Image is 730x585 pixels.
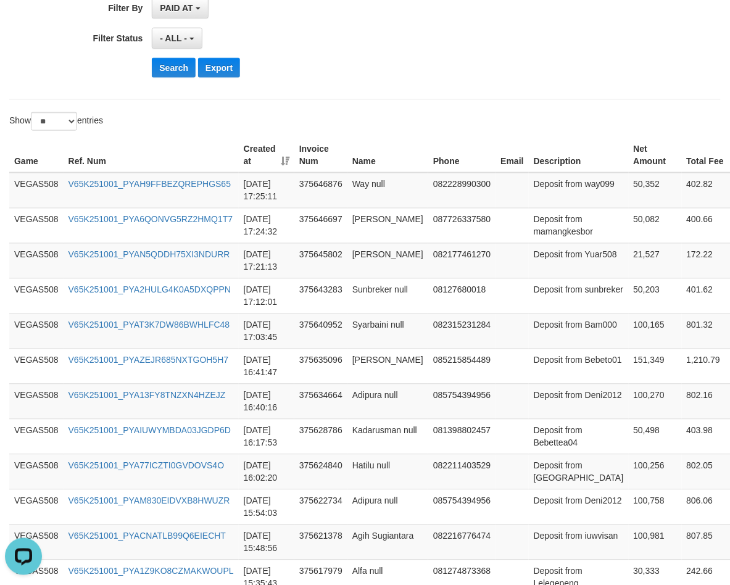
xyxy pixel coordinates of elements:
[9,243,64,278] td: VEGAS508
[347,349,428,384] td: [PERSON_NAME]
[428,173,496,209] td: 082228990300
[68,180,231,189] a: V65K251001_PYAH9FFBEZQREPHGS65
[239,173,294,209] td: [DATE] 17:25:11
[347,208,428,243] td: [PERSON_NAME]
[239,349,294,384] td: [DATE] 16:41:47
[5,5,42,42] button: Open LiveChat chat widget
[152,28,202,49] button: - ALL -
[294,313,347,349] td: 375640952
[68,426,231,436] a: V65K251001_PYAIUWYMBDA03JGDP6D
[294,173,347,209] td: 375646876
[239,419,294,454] td: [DATE] 16:17:53
[347,525,428,560] td: Agih Sugiantara
[428,243,496,278] td: 082177461270
[629,208,682,243] td: 50,082
[294,349,347,384] td: 375635096
[160,33,187,43] span: - ALL -
[529,173,629,209] td: Deposit from way099
[68,391,226,400] a: V65K251001_PYA13FY8TNZXN4HZEJZ
[294,278,347,313] td: 375643283
[629,138,682,173] th: Net Amount
[294,384,347,419] td: 375634664
[428,138,496,173] th: Phone
[239,278,294,313] td: [DATE] 17:12:01
[9,525,64,560] td: VEGAS508
[629,454,682,489] td: 100,256
[529,454,629,489] td: Deposit from [GEOGRAPHIC_DATA]
[629,419,682,454] td: 50,498
[198,58,240,78] button: Export
[9,419,64,454] td: VEGAS508
[347,419,428,454] td: Kadarusman null
[152,58,196,78] button: Search
[160,3,193,13] span: PAID AT
[529,243,629,278] td: Deposit from Yuar508
[294,419,347,454] td: 375628786
[9,489,64,525] td: VEGAS508
[9,173,64,209] td: VEGAS508
[239,313,294,349] td: [DATE] 17:03:45
[529,489,629,525] td: Deposit from Deni2012
[239,138,294,173] th: Created at: activate to sort column ascending
[347,454,428,489] td: Hatilu null
[294,525,347,560] td: 375621378
[239,489,294,525] td: [DATE] 15:54:03
[428,525,496,560] td: 082216776474
[347,313,428,349] td: Syarbaini null
[428,349,496,384] td: 085215854489
[239,454,294,489] td: [DATE] 16:02:20
[529,138,629,173] th: Description
[629,525,682,560] td: 100,981
[239,243,294,278] td: [DATE] 17:21:13
[68,355,229,365] a: V65K251001_PYAZEJR685NXTGOH5H7
[428,419,496,454] td: 081398802457
[239,384,294,419] td: [DATE] 16:40:16
[239,525,294,560] td: [DATE] 15:48:56
[629,173,682,209] td: 50,352
[9,349,64,384] td: VEGAS508
[9,138,64,173] th: Game
[529,278,629,313] td: Deposit from sunbreker
[347,489,428,525] td: Adipura null
[428,278,496,313] td: 08127680018
[9,384,64,419] td: VEGAS508
[629,278,682,313] td: 50,203
[347,173,428,209] td: Way null
[294,454,347,489] td: 375624840
[496,138,529,173] th: Email
[629,384,682,419] td: 100,270
[629,243,682,278] td: 21,527
[529,419,629,454] td: Deposit from Bebettea04
[294,489,347,525] td: 375622734
[68,496,230,506] a: V65K251001_PYAM830EIDVXB8HWUZR
[629,349,682,384] td: 151,349
[9,278,64,313] td: VEGAS508
[9,208,64,243] td: VEGAS508
[529,349,629,384] td: Deposit from Bebeto01
[428,489,496,525] td: 085754394956
[529,384,629,419] td: Deposit from Deni2012
[529,313,629,349] td: Deposit from Bam000
[239,208,294,243] td: [DATE] 17:24:32
[68,566,234,576] a: V65K251001_PYA1Z9KO8CZMAKWOUPL
[68,250,230,260] a: V65K251001_PYAN5QDDH75XI3NDURR
[294,138,347,173] th: Invoice Num
[529,525,629,560] td: Deposit from iuwvisan
[294,208,347,243] td: 375646697
[9,313,64,349] td: VEGAS508
[629,489,682,525] td: 100,758
[347,243,428,278] td: [PERSON_NAME]
[428,313,496,349] td: 082315231284
[294,243,347,278] td: 375645802
[529,208,629,243] td: Deposit from mamangkesbor
[64,138,239,173] th: Ref. Num
[629,313,682,349] td: 100,165
[347,138,428,173] th: Name
[31,112,77,131] select: Showentries
[68,531,226,541] a: V65K251001_PYACNATLB99Q6EIECHT
[68,285,231,295] a: V65K251001_PYA2HULG4K0A5DXQPPN
[347,278,428,313] td: Sunbreker null
[68,461,225,471] a: V65K251001_PYA77ICZTI0GVDOVS4O
[9,112,103,131] label: Show entries
[428,384,496,419] td: 085754394956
